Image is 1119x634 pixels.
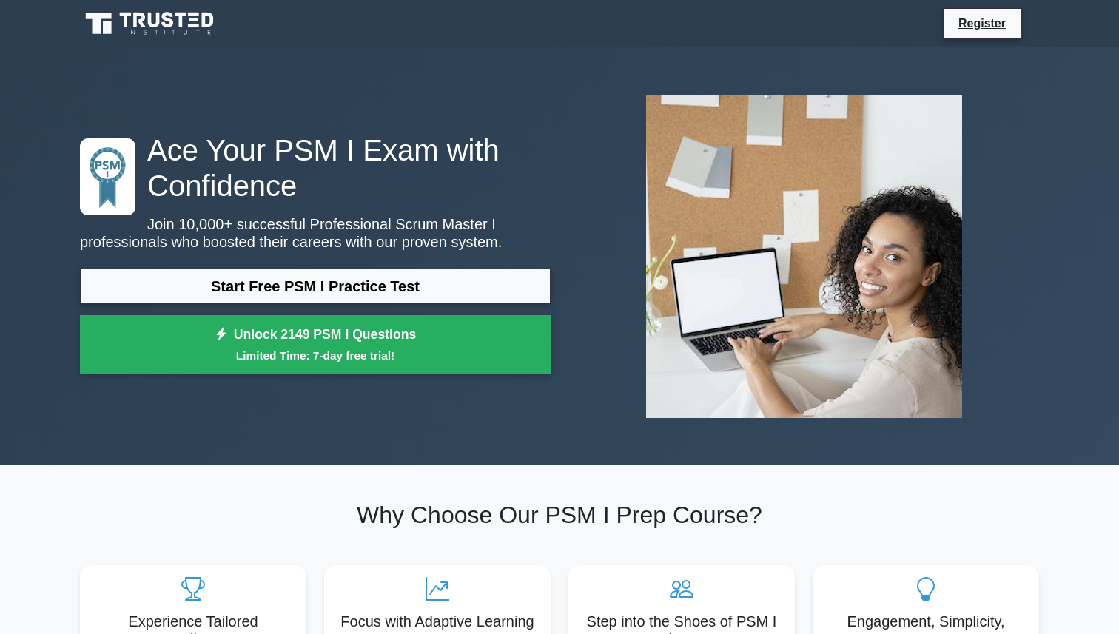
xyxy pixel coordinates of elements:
a: Start Free PSM I Practice Test [80,269,551,304]
small: Limited Time: 7-day free trial! [98,347,532,364]
a: Register [950,14,1015,33]
a: Unlock 2149 PSM I QuestionsLimited Time: 7-day free trial! [80,315,551,374]
h2: Why Choose Our PSM I Prep Course? [80,501,1039,529]
h5: Focus with Adaptive Learning [336,613,539,630]
p: Join 10,000+ successful Professional Scrum Master I professionals who boosted their careers with ... [80,215,551,251]
h1: Ace Your PSM I Exam with Confidence [80,132,551,203]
